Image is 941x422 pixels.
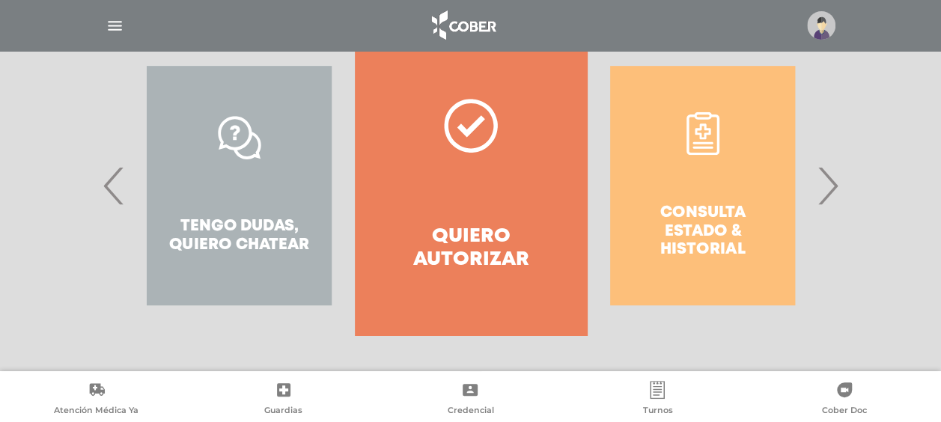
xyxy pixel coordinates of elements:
[807,11,835,40] img: profile-placeholder.svg
[447,405,493,418] span: Credencial
[642,405,672,418] span: Turnos
[564,381,751,419] a: Turnos
[822,405,867,418] span: Cober Doc
[106,16,124,35] img: Cober_menu-lines-white.svg
[751,381,938,419] a: Cober Doc
[377,381,564,419] a: Credencial
[100,145,129,226] span: Previous
[264,405,302,418] span: Guardias
[382,225,559,272] h4: Quiero autorizar
[813,145,842,226] span: Next
[424,7,502,43] img: logo_cober_home-white.png
[54,405,138,418] span: Atención Médica Ya
[355,36,586,335] a: Quiero autorizar
[3,381,190,419] a: Atención Médica Ya
[190,381,377,419] a: Guardias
